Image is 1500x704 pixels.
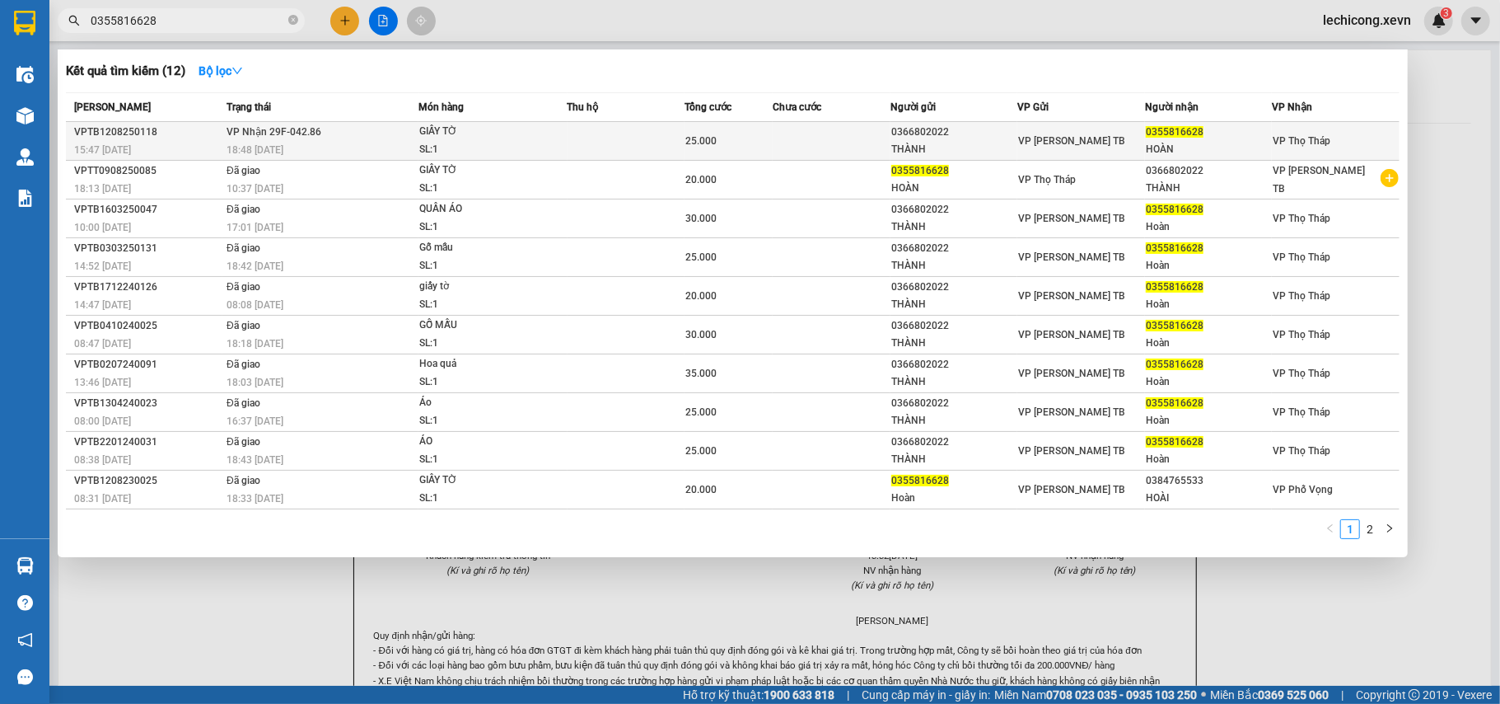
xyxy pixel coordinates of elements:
div: THÀNH [891,141,1017,158]
span: close-circle [288,15,298,25]
div: 0366802022 [891,201,1017,218]
span: plus-circle [1381,169,1399,187]
div: SL: 1 [419,218,543,237]
div: VPTB0410240025 [74,317,222,335]
span: down [231,65,243,77]
span: 30.000 [685,329,717,340]
span: 18:42 [DATE] [227,260,283,272]
div: GIẤY TỜ [419,123,543,141]
div: THÀNH [1146,180,1272,197]
div: VPTB1603250047 [74,201,222,218]
span: VP Thọ Tháp [1273,135,1330,147]
span: Trạng thái [227,101,271,113]
span: VP [PERSON_NAME] TB [1018,484,1125,495]
span: VP [PERSON_NAME] TB [1018,406,1125,418]
span: Đã giao [227,242,260,254]
div: 0366802022 [891,434,1017,451]
span: 13:46 [DATE] [74,377,131,388]
span: 0355816628 [1146,242,1203,254]
span: message [17,669,33,685]
span: 25.000 [685,406,717,418]
div: QUẦN ÁO [419,200,543,218]
div: Hoàn [1146,296,1272,313]
div: 0366802022 [891,356,1017,373]
span: Đã giao [227,475,260,486]
li: Next Page [1380,519,1400,539]
div: THÀNH [891,296,1017,313]
span: 08:31 [DATE] [74,493,131,505]
span: VP Nhận 29F-042.86 [227,126,321,138]
img: warehouse-icon [16,107,34,124]
div: SL: 1 [419,373,543,392]
div: Hoàn [1146,335,1272,352]
span: 14:47 [DATE] [74,299,131,311]
span: 18:48 [DATE] [227,144,283,156]
span: VP [PERSON_NAME] TB [1018,290,1125,302]
div: ÁO [419,433,543,451]
div: giấy tờ [419,278,543,296]
li: Previous Page [1320,519,1340,539]
span: VP Phố Vọng [1273,484,1333,495]
span: 08:38 [DATE] [74,454,131,466]
div: VPTB1208230025 [74,472,222,490]
div: 0366802022 [891,395,1017,412]
span: 30.000 [685,213,717,224]
div: SL: 1 [419,296,543,314]
div: HOÀI [1146,490,1272,507]
div: Hoàn [1146,218,1272,236]
span: Thu hộ [568,101,599,113]
div: THÀNH [891,451,1017,468]
div: 0366802022 [891,317,1017,335]
span: VP Thọ Tháp [1273,329,1330,340]
span: 0355816628 [1146,397,1203,409]
span: 18:03 [DATE] [227,377,283,388]
span: Người gửi [890,101,936,113]
div: Hoàn [1146,257,1272,275]
span: 0355816628 [1146,281,1203,293]
span: VP Gửi [1017,101,1049,113]
span: Người nhận [1145,101,1199,113]
div: GIẤY TỜ [419,472,543,490]
div: THÀNH [891,412,1017,429]
span: [PERSON_NAME] [74,101,151,113]
span: 0355816628 [891,165,949,176]
span: Đã giao [227,436,260,448]
span: VP Thọ Tháp [1273,251,1330,263]
div: THÀNH [891,218,1017,236]
div: VPTB1208250118 [74,124,222,141]
div: VPTB2201240031 [74,434,222,451]
span: Đã giao [227,320,260,331]
span: 18:18 [DATE] [227,338,283,350]
div: 0366802022 [891,279,1017,296]
div: THÀNH [891,335,1017,352]
div: 0366802022 [891,124,1017,141]
div: 0366802022 [1146,162,1272,180]
div: THÀNH [891,373,1017,391]
span: search [68,15,80,26]
span: Đã giao [227,281,260,293]
span: VP Thọ Tháp [1018,174,1076,185]
span: Đã giao [227,165,260,176]
span: 0355816628 [891,475,949,486]
span: notification [17,632,33,648]
span: 20.000 [685,484,717,495]
div: SL: 1 [419,451,543,469]
span: 16:37 [DATE] [227,415,283,427]
span: 18:13 [DATE] [74,183,131,195]
div: GIẤY TỜ [419,162,543,180]
b: GỬI : VP Thọ Tháp [21,120,207,147]
span: close-circle [288,13,298,29]
span: Đã giao [227,359,260,370]
div: Hoàn [1146,451,1272,468]
span: 15:47 [DATE] [74,144,131,156]
span: right [1385,523,1395,533]
span: 0355816628 [1146,126,1203,138]
span: Món hàng [418,101,464,113]
span: VP [PERSON_NAME] TB [1018,445,1125,457]
span: 08:08 [DATE] [227,299,283,311]
span: VP [PERSON_NAME] TB [1273,165,1365,195]
span: left [1325,523,1335,533]
img: warehouse-icon [16,148,34,166]
h3: Kết quả tìm kiếm ( 12 ) [66,63,185,80]
span: 08:00 [DATE] [74,415,131,427]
